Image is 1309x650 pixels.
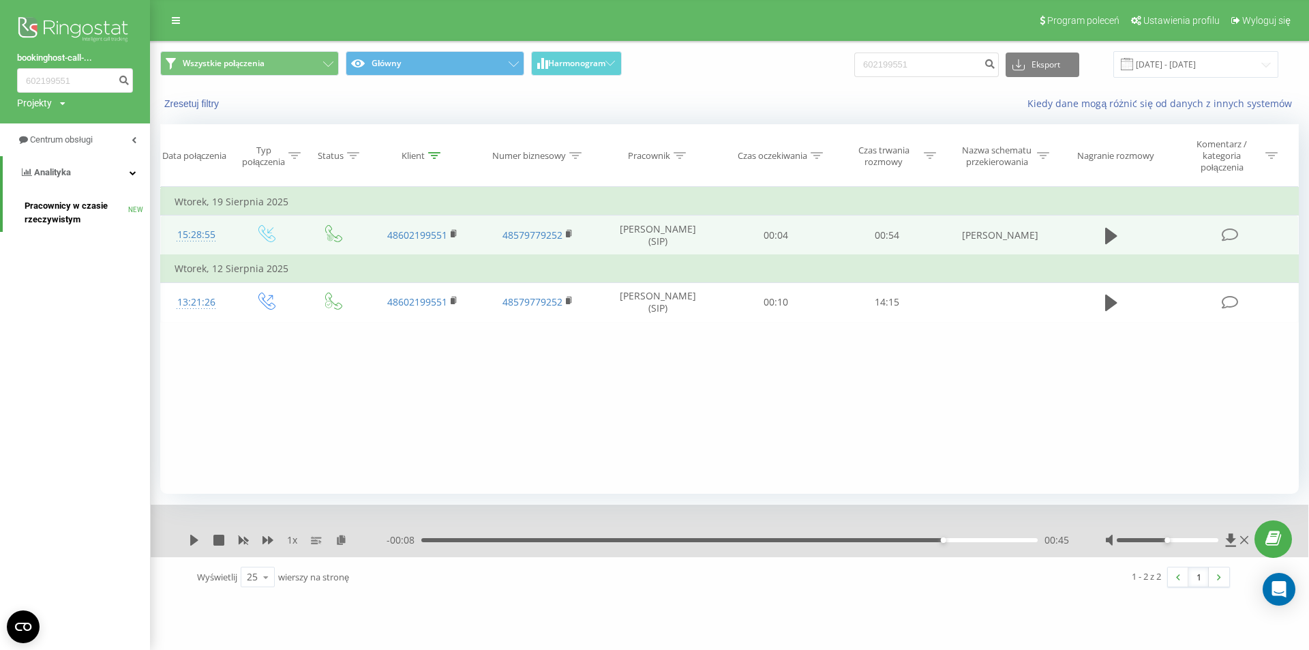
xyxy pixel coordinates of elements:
[161,255,1299,282] td: Wtorek, 12 Sierpnia 2025
[502,295,562,308] a: 48579779252
[721,282,832,322] td: 00:10
[854,53,999,77] input: Wyszukiwanie według numeru
[25,199,128,226] span: Pracownicy w czasie rzeczywistym
[160,98,226,110] button: Zresetuj filtry
[1242,15,1291,26] span: Wyloguj się
[596,282,720,322] td: [PERSON_NAME] (SIP)
[1006,53,1079,77] button: Eksport
[531,51,622,76] button: Harmonogram
[30,134,93,145] span: Centrum obsługi
[25,194,150,232] a: Pracownicy w czasie rzeczywistymNEW
[1164,537,1170,543] div: Accessibility label
[17,14,133,48] img: Ringostat logo
[17,51,133,65] a: bookinghost-call-...
[943,216,1058,256] td: [PERSON_NAME]
[247,570,258,584] div: 25
[832,282,943,322] td: 14:15
[1182,138,1262,173] div: Komentarz / kategoria połączenia
[160,51,339,76] button: Wszystkie połączenia
[961,145,1034,168] div: Nazwa schematu przekierowania
[738,150,807,162] div: Czas oczekiwania
[628,150,670,162] div: Pracownik
[402,150,425,162] div: Klient
[3,156,150,189] a: Analityka
[548,59,605,68] span: Harmonogram
[1143,15,1220,26] span: Ustawienia profilu
[175,289,218,316] div: 13:21:26
[183,58,265,69] span: Wszystkie połączenia
[197,571,237,583] span: Wyświetlij
[1047,15,1119,26] span: Program poleceń
[318,150,344,162] div: Status
[34,167,71,177] span: Analityka
[242,145,285,168] div: Typ połączenia
[502,228,562,241] a: 48579779252
[162,150,226,162] div: Data połączenia
[596,216,720,256] td: [PERSON_NAME] (SIP)
[17,68,133,93] input: Wyszukiwanie według numeru
[387,295,447,308] a: 48602199551
[847,145,920,168] div: Czas trwania rozmowy
[287,533,297,547] span: 1 x
[832,216,943,256] td: 00:54
[1263,573,1295,606] div: Open Intercom Messenger
[278,571,349,583] span: wierszy na stronę
[1077,150,1154,162] div: Nagranie rozmowy
[387,533,421,547] span: - 00:08
[161,188,1299,216] td: Wtorek, 19 Sierpnia 2025
[7,610,40,643] button: Open CMP widget
[941,537,946,543] div: Accessibility label
[346,51,524,76] button: Główny
[1044,533,1069,547] span: 00:45
[1188,567,1209,587] a: 1
[175,222,218,248] div: 15:28:55
[492,150,566,162] div: Numer biznesowy
[1132,570,1161,583] div: 1 - 2 z 2
[1027,97,1299,110] a: Kiedy dane mogą różnić się od danych z innych systemów
[387,228,447,241] a: 48602199551
[721,216,832,256] td: 00:04
[17,96,52,110] div: Projekty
